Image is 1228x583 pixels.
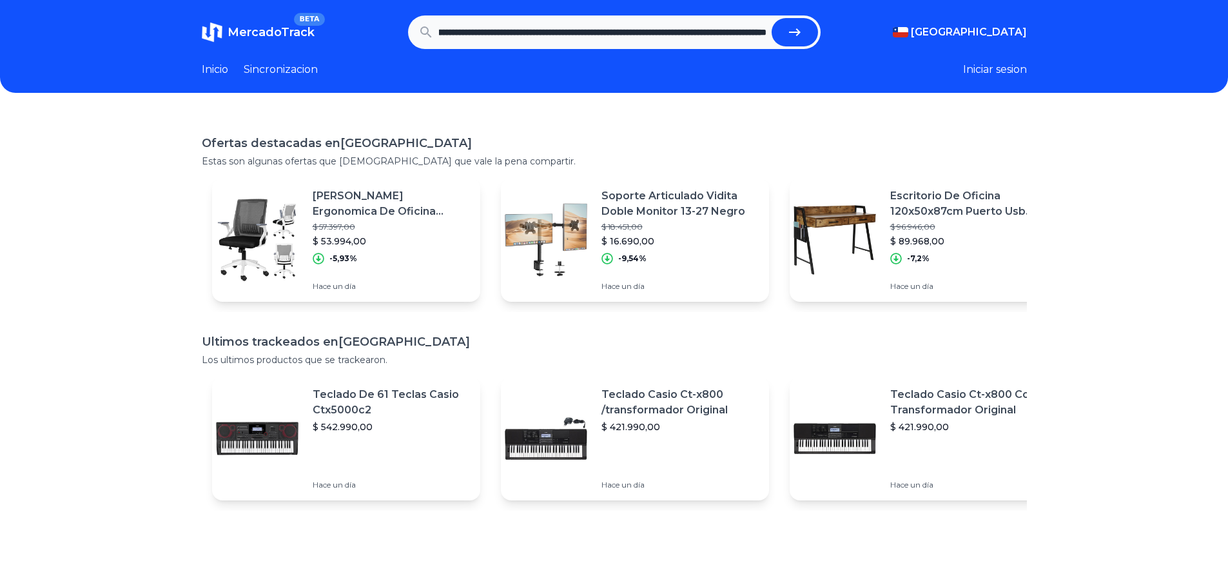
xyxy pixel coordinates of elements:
img: Featured image [212,195,302,285]
p: $ 421.990,00 [890,420,1048,433]
img: Featured image [212,393,302,484]
a: Featured image[PERSON_NAME] Ergonomica De Oficina Escritorio Ejecutiva Látex$ 57.397,00$ 53.994,0... [212,178,480,302]
p: Hace un día [890,480,1048,490]
img: Featured image [790,393,880,484]
p: -5,93% [329,253,357,264]
a: Featured imageTeclado Casio Ct-x800 /transformador Original$ 421.990,00Hace un día [501,377,769,500]
img: MercadoTrack [202,22,222,43]
p: $ 53.994,00 [313,235,470,248]
span: BETA [294,13,324,26]
img: Featured image [501,195,591,285]
p: $ 421.990,00 [601,420,759,433]
p: $ 16.690,00 [601,235,759,248]
p: Teclado De 61 Teclas Casio Ctx5000c2 [313,387,470,418]
a: Featured imageTeclado De 61 Teclas Casio Ctx5000c2$ 542.990,00Hace un día [212,377,480,500]
p: Estas son algunas ofertas que [DEMOGRAPHIC_DATA] que vale la pena compartir. [202,155,1027,168]
span: [GEOGRAPHIC_DATA] [911,25,1027,40]
h1: Ofertas destacadas en [GEOGRAPHIC_DATA] [202,134,1027,152]
p: $ 542.990,00 [313,420,470,433]
h1: Ultimos trackeados en [GEOGRAPHIC_DATA] [202,333,1027,351]
p: Hace un día [313,281,470,291]
img: Featured image [790,195,880,285]
p: Hace un día [601,480,759,490]
p: Hace un día [313,480,470,490]
p: $ 96.946,00 [890,222,1048,232]
p: Teclado Casio Ct-x800 /transformador Original [601,387,759,418]
img: Featured image [501,393,591,484]
p: -9,54% [618,253,647,264]
a: Inicio [202,62,228,77]
p: Los ultimos productos que se trackearon. [202,353,1027,366]
p: -7,2% [907,253,930,264]
a: Featured imageSoporte Articulado Vidita Doble Monitor 13-27 Negro$ 18.451,00$ 16.690,00-9,54%Hace... [501,178,769,302]
p: Hace un día [890,281,1048,291]
p: $ 57.397,00 [313,222,470,232]
a: Featured imageTeclado Casio Ct-x800 Con Transformador Original$ 421.990,00Hace un día [790,377,1058,500]
img: Chile [893,27,908,37]
a: Sincronizacion [244,62,318,77]
p: Soporte Articulado Vidita Doble Monitor 13-27 Negro [601,188,759,219]
a: MercadoTrackBETA [202,22,315,43]
p: Teclado Casio Ct-x800 Con Transformador Original [890,387,1048,418]
button: Iniciar sesion [963,62,1027,77]
p: $ 18.451,00 [601,222,759,232]
p: $ 89.968,00 [890,235,1048,248]
button: [GEOGRAPHIC_DATA] [893,25,1027,40]
p: Escritorio De Oficina 120x50x87cm Puerto Usb Bolsillo Gancho [890,188,1048,219]
span: MercadoTrack [228,25,315,39]
p: Hace un día [601,281,759,291]
a: Featured imageEscritorio De Oficina 120x50x87cm Puerto Usb Bolsillo Gancho$ 96.946,00$ 89.968,00-... [790,178,1058,302]
p: [PERSON_NAME] Ergonomica De Oficina Escritorio Ejecutiva Látex [313,188,470,219]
